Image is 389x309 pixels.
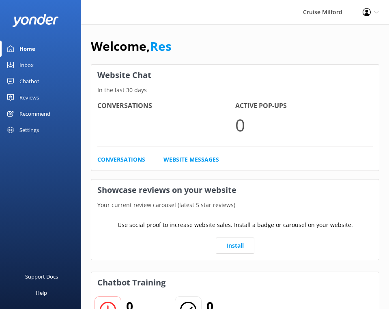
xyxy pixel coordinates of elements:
h3: Website Chat [91,65,379,86]
h3: Chatbot Training [91,272,172,293]
div: Chatbot [19,73,39,89]
div: Support Docs [25,268,58,285]
h4: Conversations [97,101,235,111]
h3: Showcase reviews on your website [91,179,379,201]
h1: Welcome, [91,37,172,56]
p: 0 [235,111,373,138]
div: Home [19,41,35,57]
a: Conversations [97,155,145,164]
p: In the last 30 days [91,86,379,95]
a: Res [150,38,172,54]
div: Help [36,285,47,301]
p: Use social proof to increase website sales. Install a badge or carousel on your website. [118,220,353,229]
div: Reviews [19,89,39,106]
div: Inbox [19,57,34,73]
p: Your current review carousel (latest 5 star reviews) [91,201,379,210]
a: Website Messages [163,155,219,164]
img: yonder-white-logo.png [12,14,59,27]
a: Install [216,238,254,254]
div: Recommend [19,106,50,122]
h4: Active Pop-ups [235,101,373,111]
div: Settings [19,122,39,138]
